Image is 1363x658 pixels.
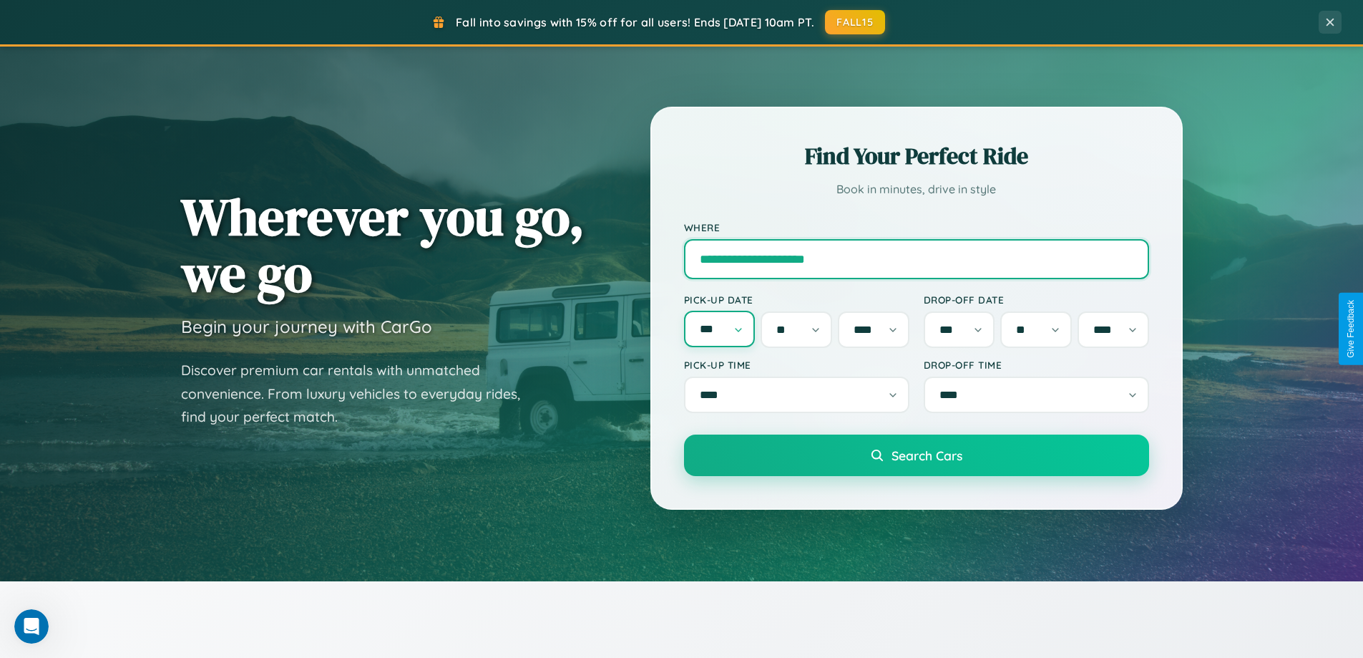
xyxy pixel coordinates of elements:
[684,435,1149,476] button: Search Cars
[924,294,1149,306] label: Drop-off Date
[456,15,814,29] span: Fall into savings with 15% off for all users! Ends [DATE] 10am PT.
[924,359,1149,371] label: Drop-off Time
[891,447,962,463] span: Search Cars
[181,359,539,429] p: Discover premium car rentals with unmatched convenience. From luxury vehicles to everyday rides, ...
[825,10,885,34] button: FALL15
[684,359,909,371] label: Pick-up Time
[1346,300,1356,358] div: Give Feedback
[14,609,49,644] iframe: Intercom live chat
[684,294,909,306] label: Pick-up Date
[684,179,1149,200] p: Book in minutes, drive in style
[684,140,1149,172] h2: Find Your Perfect Ride
[181,316,432,337] h3: Begin your journey with CarGo
[181,188,585,301] h1: Wherever you go, we go
[684,221,1149,233] label: Where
